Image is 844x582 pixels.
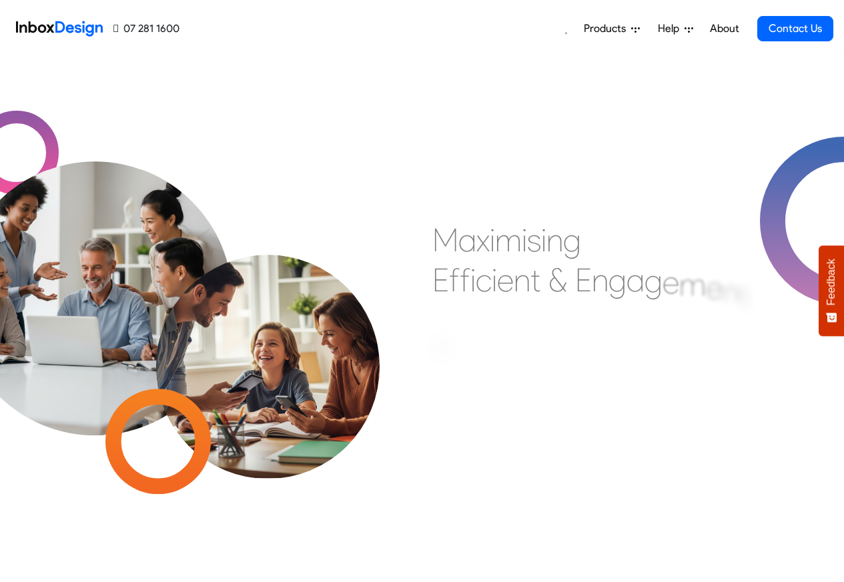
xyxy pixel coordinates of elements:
[432,220,458,260] div: M
[548,260,567,300] div: &
[541,220,546,260] div: i
[592,260,608,300] div: n
[626,260,645,300] div: a
[584,21,631,37] span: Products
[706,267,723,307] div: e
[449,260,460,300] div: f
[757,16,833,41] a: Contact Us
[128,199,408,479] img: parents_with_child.png
[739,276,749,316] div: t
[497,260,514,300] div: e
[658,21,685,37] span: Help
[432,260,449,300] div: E
[608,260,626,300] div: g
[432,220,756,420] div: Maximising Efficient & Engagement, Connecting Schools, Families, and Students.
[575,260,592,300] div: E
[819,245,844,336] button: Feedback - Show survey
[492,260,497,300] div: i
[527,220,541,260] div: s
[825,259,837,305] span: Feedback
[490,220,495,260] div: i
[663,262,679,302] div: e
[723,271,739,311] div: n
[456,335,473,375] div: o
[470,260,476,300] div: i
[645,261,663,301] div: g
[495,220,522,260] div: m
[546,220,563,260] div: n
[476,220,490,260] div: x
[514,260,530,300] div: n
[458,220,476,260] div: a
[653,15,699,42] a: Help
[563,220,581,260] div: g
[679,264,706,304] div: m
[476,260,492,300] div: c
[113,21,179,37] a: 07 281 1600
[432,327,456,367] div: C
[578,15,645,42] a: Products
[530,260,540,300] div: t
[460,260,470,300] div: f
[706,15,743,42] a: About
[522,220,527,260] div: i
[749,281,756,321] div: ,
